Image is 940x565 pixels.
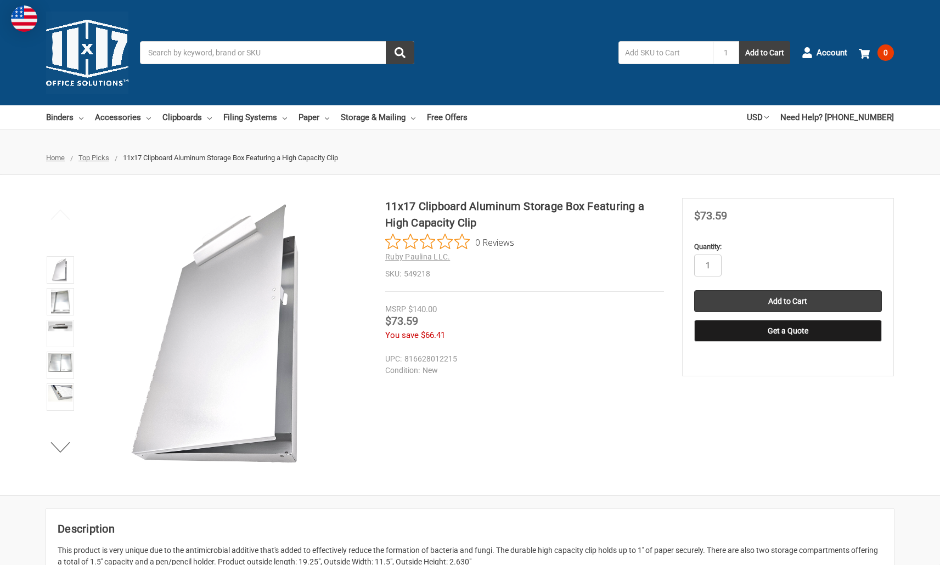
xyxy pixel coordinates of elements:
[427,105,468,129] a: Free Offers
[694,241,882,252] label: Quantity:
[385,268,401,280] dt: SKU:
[385,234,514,250] button: Rated 0 out of 5 stars from 0 reviews. Jump to reviews.
[694,320,882,342] button: Get a Quote
[385,365,659,376] dd: New
[859,38,894,67] a: 0
[58,521,882,537] h2: Description
[408,304,437,314] span: $140.00
[421,330,445,340] span: $66.41
[46,12,128,94] img: 11x17.com
[95,105,151,129] a: Accessories
[48,385,72,402] img: 11x17 Clipboard Aluminum Storage Box Featuring a High Capacity Clip
[385,330,419,340] span: You save
[123,154,338,162] span: 11x17 Clipboard Aluminum Storage Box Featuring a High Capacity Clip
[747,105,769,129] a: USD
[385,268,664,280] dd: 549218
[694,290,882,312] input: Add to Cart
[385,198,664,231] h1: 11x17 Clipboard Aluminum Storage Box Featuring a High Capacity Clip
[739,41,790,64] button: Add to Cart
[223,105,287,129] a: Filing Systems
[162,105,212,129] a: Clipboards
[44,436,77,458] button: Next
[385,303,406,315] div: MSRP
[802,38,847,67] a: Account
[48,353,72,372] img: 11x17 Clipboard Aluminum Storage Box Featuring a High Capacity Clip
[46,154,65,162] a: Home
[817,47,847,59] span: Account
[299,105,329,129] a: Paper
[51,290,70,314] img: 11x17 Clipboard Aluminum Storage Box Featuring a High Capacity Clip
[475,234,514,250] span: 0 Reviews
[78,154,109,162] a: Top Picks
[385,314,418,327] span: $73.59
[46,105,83,129] a: Binders
[385,353,659,365] dd: 816628012215
[341,105,415,129] a: Storage & Mailing
[52,258,69,282] img: 11x17 Clipboard Aluminum Storage Box Featuring a High Capacity Clip
[88,198,362,472] img: 11x17 Clipboard Aluminum Storage Box Featuring a High Capacity Clip
[140,41,414,64] input: Search by keyword, brand or SKU
[44,204,77,225] button: Previous
[694,209,727,222] span: $73.59
[877,44,894,61] span: 0
[780,105,894,129] a: Need Help? [PHONE_NUMBER]
[385,252,450,261] a: Ruby Paulina LLC.
[385,365,420,376] dt: Condition:
[385,353,402,365] dt: UPC:
[48,321,72,331] img: 11x17 Clipboard Aluminum Storage Box Featuring a High Capacity Clip
[11,5,37,32] img: duty and tax information for United States
[618,41,713,64] input: Add SKU to Cart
